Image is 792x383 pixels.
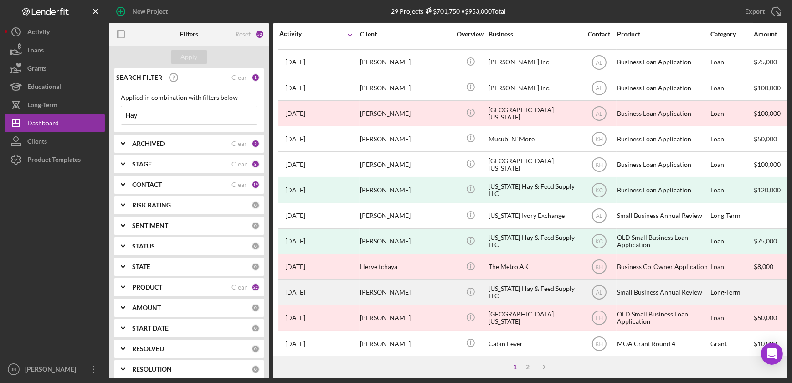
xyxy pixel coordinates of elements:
[710,255,753,279] div: Loan
[360,50,451,74] div: [PERSON_NAME]
[252,160,260,168] div: 8
[489,152,580,176] div: [GEOGRAPHIC_DATA][US_STATE]
[754,306,788,330] div: $50,000
[489,127,580,151] div: Musubi N' More
[231,181,247,188] div: Clear
[595,238,603,245] text: KC
[132,222,168,229] b: SENTIMENT
[617,178,708,202] div: Business Loan Application
[582,31,616,38] div: Contact
[5,132,105,150] button: Clients
[255,30,264,39] div: 52
[252,304,260,312] div: 0
[132,160,152,168] b: STAGE
[23,360,82,381] div: [PERSON_NAME]
[27,132,47,153] div: Clients
[285,289,305,296] time: 2023-05-09 19:46
[617,127,708,151] div: Business Loan Application
[116,74,162,81] b: SEARCH FILTER
[121,94,257,101] div: Applied in combination with filters below
[596,213,602,219] text: AL
[391,7,506,15] div: 29 Projects • $953,000 Total
[180,31,198,38] b: Filters
[489,101,580,125] div: [GEOGRAPHIC_DATA][US_STATE]
[360,127,451,151] div: [PERSON_NAME]
[132,181,162,188] b: CONTACT
[710,331,753,356] div: Grant
[360,31,451,38] div: Client
[252,345,260,353] div: 0
[617,280,708,305] div: Small Business Annual Review
[231,74,247,81] div: Clear
[754,127,788,151] div: $50,000
[710,152,753,176] div: Loan
[5,59,105,78] button: Grants
[27,150,81,171] div: Product Templates
[235,31,251,38] div: Reset
[285,58,305,66] time: 2023-09-11 22:34
[710,31,753,38] div: Category
[595,187,603,194] text: KC
[181,50,198,64] div: Apply
[710,50,753,74] div: Loan
[285,161,305,168] time: 2023-06-22 16:16
[27,78,61,98] div: Educational
[285,186,305,194] time: 2023-06-16 19:45
[489,280,580,305] div: [US_STATE] Hay & Feed Supply LLC
[27,114,59,135] div: Dashboard
[5,78,105,96] button: Educational
[5,23,105,41] button: Activity
[489,255,580,279] div: The Metro AK
[489,229,580,254] div: [US_STATE] Hay & Feed Supply LLC
[360,152,451,176] div: [PERSON_NAME]
[285,238,305,245] time: 2023-05-12 18:21
[617,50,708,74] div: Business Loan Application
[360,255,451,279] div: Herve tchaya
[489,306,580,330] div: [GEOGRAPHIC_DATA][US_STATE]
[617,331,708,356] div: MOA Grant Round 4
[596,59,602,66] text: AL
[27,41,44,62] div: Loans
[27,23,50,43] div: Activity
[252,324,260,332] div: 0
[754,101,788,125] div: $100,000
[285,314,305,321] time: 2022-07-10 06:47
[595,315,603,321] text: EH
[252,365,260,373] div: 0
[710,76,753,100] div: Loan
[5,360,105,378] button: JN[PERSON_NAME]
[595,341,603,347] text: KH
[489,50,580,74] div: [PERSON_NAME] Inc
[453,31,488,38] div: Overview
[27,59,46,80] div: Grants
[617,31,708,38] div: Product
[360,204,451,228] div: [PERSON_NAME]
[754,331,788,356] div: $10,000
[252,181,260,189] div: 19
[754,31,788,38] div: Amount
[231,284,247,291] div: Clear
[132,366,172,373] b: RESOLUTION
[754,229,788,254] div: $75,000
[710,127,753,151] div: Loan
[521,363,534,371] div: 2
[617,152,708,176] div: Business Loan Application
[5,150,105,169] button: Product Templates
[754,58,777,66] span: $75,000
[360,306,451,330] div: [PERSON_NAME]
[285,340,305,347] time: 2021-07-22 00:18
[617,204,708,228] div: Small Business Annual Review
[252,222,260,230] div: 0
[360,331,451,356] div: [PERSON_NAME]
[5,114,105,132] button: Dashboard
[252,283,260,291] div: 22
[231,160,247,168] div: Clear
[132,325,169,332] b: START DATE
[5,41,105,59] button: Loans
[132,2,168,21] div: New Project
[710,178,753,202] div: Loan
